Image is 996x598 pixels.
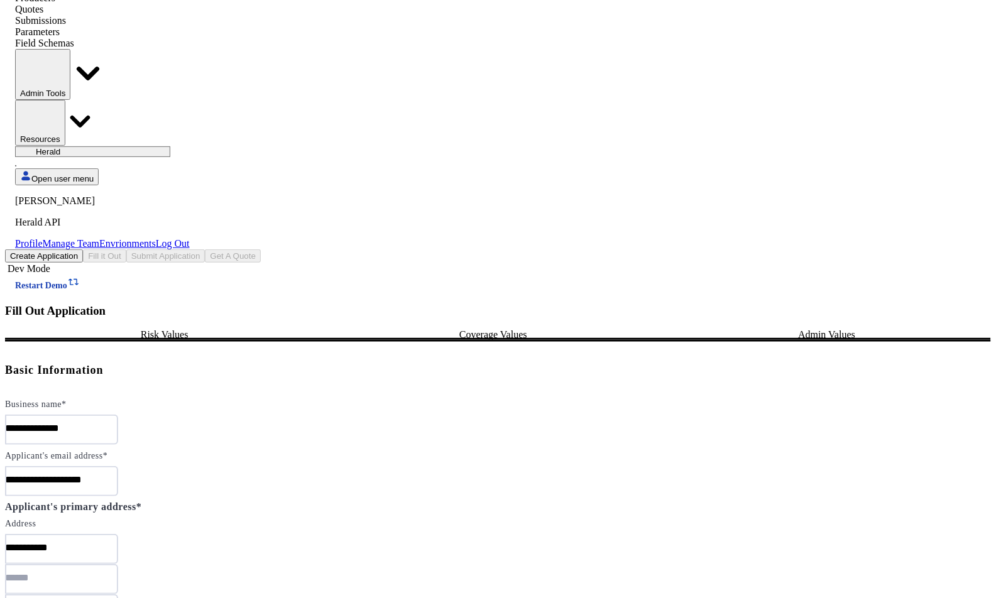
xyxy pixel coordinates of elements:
[15,38,190,49] div: Field Schemas
[459,330,527,340] span: Coverage Values
[5,361,991,379] h5: Basic Information
[156,238,190,249] a: Log Out
[5,249,83,263] button: Create Application
[15,100,65,146] button: Resources dropdown menu
[15,26,190,38] div: Parameters
[15,168,99,185] button: Open user menu
[5,400,67,409] label: Business name*
[5,304,991,318] h3: Fill Out Application
[126,249,205,263] button: Submit Application
[5,451,107,460] label: Applicant's email address*
[5,519,36,528] label: Address
[15,281,67,290] span: Restart Demo
[15,195,190,249] div: Open user menu
[141,330,189,340] span: Risk Values
[15,195,190,207] p: [PERSON_NAME]
[798,330,855,340] span: Admin Values
[83,249,126,263] button: Fill it Out
[31,174,94,183] span: Open user menu
[43,238,100,249] a: Manage Team
[15,15,190,26] div: Submissions
[205,249,261,263] button: Get A Quote
[15,49,70,100] button: internal dropdown menu
[99,238,156,249] a: Envrionments
[15,238,43,249] a: Profile
[5,501,141,512] label: Applicant's primary address*
[5,263,50,275] label: Dev Mode
[15,217,190,228] p: Herald API
[15,4,190,15] div: Quotes
[5,275,90,292] button: Restart Demo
